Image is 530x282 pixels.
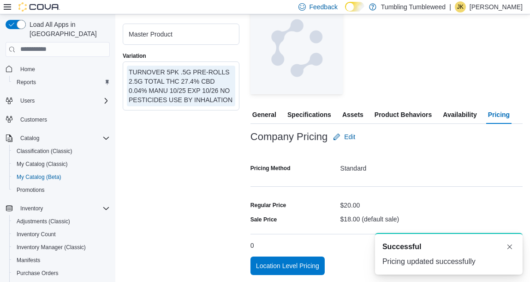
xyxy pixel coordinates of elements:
[13,172,65,183] a: My Catalog (Beta)
[250,131,328,142] h3: Company Pricing
[252,105,276,124] span: General
[20,205,43,212] span: Inventory
[457,1,464,12] span: JK
[13,146,76,157] a: Classification (Classic)
[250,165,291,172] label: Pricing Method
[13,268,62,279] a: Purchase Orders
[287,105,331,124] span: Specifications
[470,1,523,12] p: [PERSON_NAME]
[375,105,432,124] span: Product Behaviors
[17,63,110,75] span: Home
[17,64,39,75] a: Home
[17,186,45,194] span: Promotions
[13,159,110,170] span: My Catalog (Classic)
[13,146,110,157] span: Classification (Classic)
[18,2,60,12] img: Cova
[488,105,510,124] span: Pricing
[123,52,146,59] label: Variation
[340,198,360,209] div: $20.00
[449,1,451,12] p: |
[2,94,113,107] button: Users
[17,114,51,125] a: Customers
[17,133,110,144] span: Catalog
[310,2,338,12] span: Feedback
[9,184,113,196] button: Promotions
[382,241,421,252] span: Successful
[13,184,48,196] a: Promotions
[13,216,110,227] span: Adjustments (Classic)
[129,29,233,38] div: Master Product
[256,261,319,270] span: Location Level Pricing
[17,160,68,168] span: My Catalog (Classic)
[250,128,523,257] form: 0
[13,184,110,196] span: Promotions
[13,229,110,240] span: Inventory Count
[340,215,399,224] p: $18.00 (default sale)
[381,1,446,12] p: Tumbling Tumbleweed
[17,114,110,125] span: Customers
[2,113,113,126] button: Customers
[17,133,43,144] button: Catalog
[13,255,110,266] span: Manifests
[26,20,110,38] span: Load All Apps in [GEOGRAPHIC_DATA]
[9,241,113,254] button: Inventory Manager (Classic)
[13,159,71,170] a: My Catalog (Classic)
[2,202,113,215] button: Inventory
[13,242,110,253] span: Inventory Manager (Classic)
[250,257,325,275] button: Location Level Pricing
[344,132,355,141] span: Edit
[455,1,466,12] div: Jessica Knight
[13,242,89,253] a: Inventory Manager (Classic)
[17,79,36,86] span: Reports
[340,161,523,172] div: Standard
[20,116,47,123] span: Customers
[504,241,515,252] button: Dismiss toast
[17,218,70,225] span: Adjustments (Classic)
[250,216,277,223] label: Sale Price
[13,229,60,240] a: Inventory Count
[9,267,113,280] button: Purchase Orders
[250,2,343,94] img: Image for Cova Placeholder
[17,244,86,251] span: Inventory Manager (Classic)
[382,256,515,267] div: Pricing updated successfully
[20,97,35,104] span: Users
[250,202,286,209] div: Regular Price
[13,268,110,279] span: Purchase Orders
[17,270,59,277] span: Purchase Orders
[2,62,113,76] button: Home
[9,228,113,241] button: Inventory Count
[2,132,113,145] button: Catalog
[17,203,47,214] button: Inventory
[329,128,359,146] button: Edit
[129,67,233,104] div: TURNOVER 5PK .5G PRE-ROLLS 2.5G TOTAL THC 27.4% CBD 0.04% MANU 10/25 EXP 10/26 NO PESTICIDES USE ...
[9,158,113,171] button: My Catalog (Classic)
[17,147,72,155] span: Classification (Classic)
[13,255,44,266] a: Manifests
[9,76,113,89] button: Reports
[17,173,61,181] span: My Catalog (Beta)
[17,95,110,106] span: Users
[342,105,363,124] span: Assets
[13,172,110,183] span: My Catalog (Beta)
[9,254,113,267] button: Manifests
[17,231,56,238] span: Inventory Count
[9,215,113,228] button: Adjustments (Classic)
[20,66,35,73] span: Home
[443,105,476,124] span: Availability
[17,257,40,264] span: Manifests
[9,171,113,184] button: My Catalog (Beta)
[9,145,113,158] button: Classification (Classic)
[13,216,74,227] a: Adjustments (Classic)
[17,203,110,214] span: Inventory
[13,77,40,88] a: Reports
[20,135,39,142] span: Catalog
[345,2,364,12] input: Dark Mode
[13,77,110,88] span: Reports
[382,241,515,252] div: Notification
[17,95,38,106] button: Users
